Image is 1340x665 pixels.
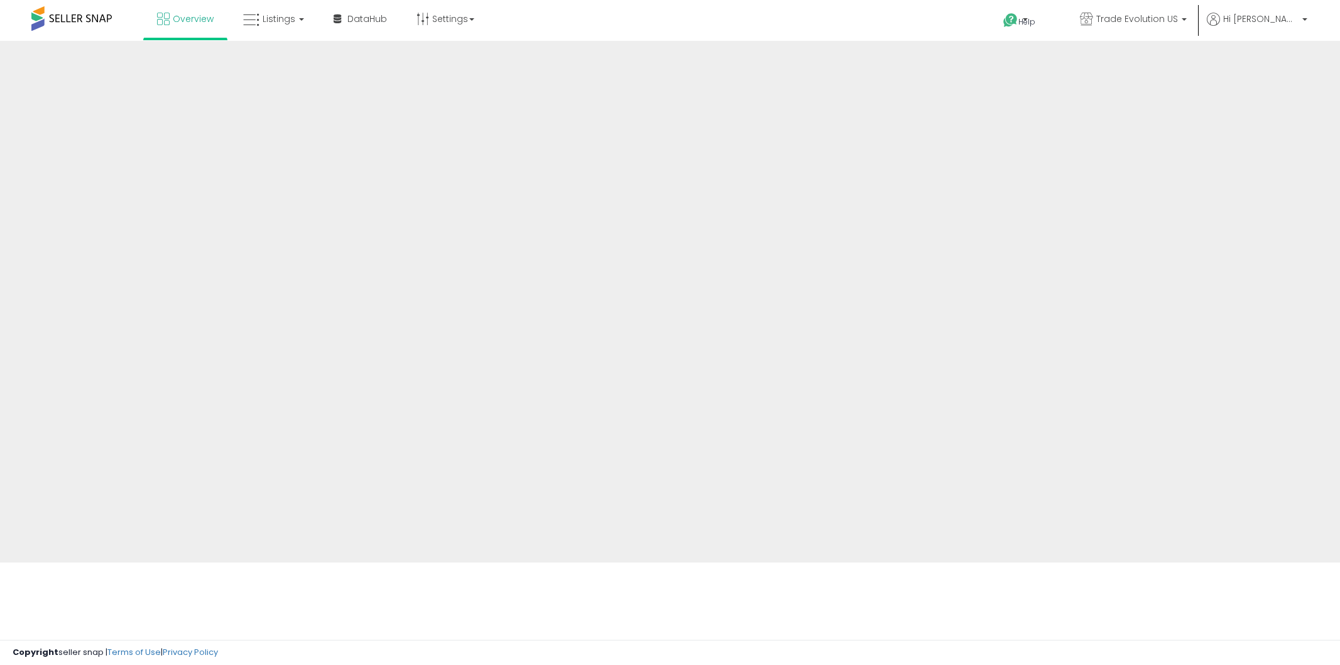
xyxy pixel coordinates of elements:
[993,3,1060,41] a: Help
[173,13,214,25] span: Overview
[1003,13,1018,28] i: Get Help
[347,13,387,25] span: DataHub
[1096,13,1178,25] span: Trade Evolution US
[1018,16,1035,27] span: Help
[1207,13,1307,41] a: Hi [PERSON_NAME]
[1223,13,1299,25] span: Hi [PERSON_NAME]
[263,13,295,25] span: Listings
